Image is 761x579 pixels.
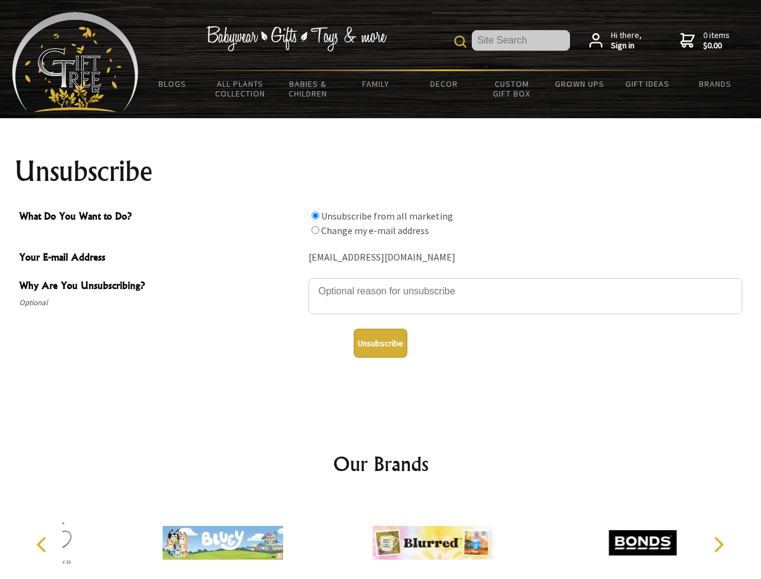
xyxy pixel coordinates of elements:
strong: $0.00 [703,40,730,51]
a: Brands [681,71,750,96]
span: 0 items [703,30,730,51]
img: Babywear - Gifts - Toys & more [206,26,387,51]
h1: Unsubscribe [14,157,747,186]
h2: Our Brands [24,449,738,478]
span: Optional [19,296,302,310]
img: product search [454,36,466,48]
input: What Do You Want to Do? [312,212,319,220]
strong: Sign in [611,40,642,51]
label: Unsubscribe from all marketing [321,210,453,222]
a: Hi there,Sign in [589,30,642,51]
button: Unsubscribe [354,329,407,358]
div: [EMAIL_ADDRESS][DOMAIN_NAME] [308,248,742,267]
a: 0 items$0.00 [680,30,730,51]
span: Hi there, [611,30,642,51]
a: Babies & Children [274,71,342,106]
a: All Plants Collection [207,71,275,106]
a: Family [342,71,410,96]
a: Gift Ideas [613,71,681,96]
a: BLOGS [139,71,207,96]
span: Your E-mail Address [19,250,302,267]
span: Why Are You Unsubscribing? [19,278,302,296]
a: Custom Gift Box [478,71,546,106]
button: Next [705,531,731,558]
input: What Do You Want to Do? [312,226,319,234]
img: Babyware - Gifts - Toys and more... [12,12,139,112]
a: Grown Ups [545,71,613,96]
button: Previous [30,531,57,558]
label: Change my e-mail address [321,224,429,236]
input: Site Search [472,30,570,51]
a: Decor [410,71,478,96]
span: What Do You Want to Do? [19,209,302,226]
textarea: Why Are You Unsubscribing? [308,278,742,314]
